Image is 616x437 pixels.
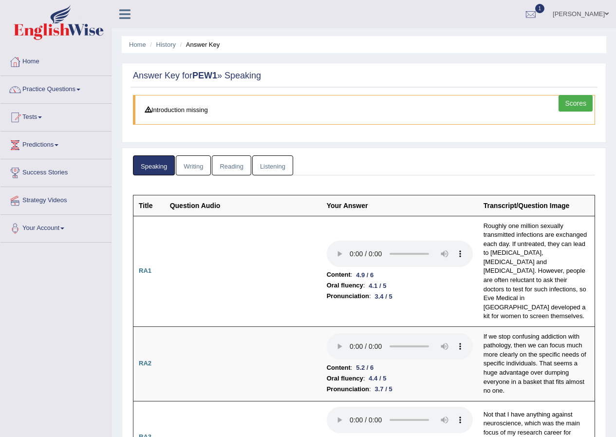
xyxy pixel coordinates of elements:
b: Pronunciation [327,384,369,395]
li: Answer Key [178,40,220,49]
a: Strategy Videos [0,187,112,211]
a: History [156,41,176,48]
a: Reading [212,155,251,175]
b: RA1 [139,267,151,274]
b: Pronunciation [327,291,369,302]
b: RA2 [139,360,151,367]
th: Question Audio [165,195,321,216]
a: Tests [0,104,112,128]
b: Oral fluency [327,280,363,291]
a: Listening [252,155,293,175]
div: 4.9 / 6 [352,270,377,280]
div: 4.4 / 5 [365,373,390,383]
a: Home [129,41,146,48]
b: Content [327,362,351,373]
a: Writing [176,155,211,175]
h2: Answer Key for » Speaking [133,71,595,81]
li: : [327,280,473,291]
div: 5.2 / 6 [352,362,377,373]
li: : [327,373,473,384]
td: If we stop confusing addiction with pathology, then we can focus much more clearly on the specifi... [478,326,595,401]
li: : [327,291,473,302]
a: Success Stories [0,159,112,184]
b: Content [327,269,351,280]
a: Predictions [0,132,112,156]
a: Practice Questions [0,76,112,100]
div: 4.1 / 5 [365,281,390,291]
li: : [327,384,473,395]
blockquote: Introduction missing [133,95,595,125]
div: 3.4 / 5 [371,291,396,302]
td: Roughly one million sexually transmitted infections are exchanged each day. If untreated, they ca... [478,216,595,326]
strong: PEW1 [192,71,217,80]
th: Your Answer [321,195,478,216]
li: : [327,269,473,280]
b: Oral fluency [327,373,363,384]
div: 3.7 / 5 [371,384,396,394]
th: Transcript/Question Image [478,195,595,216]
a: Your Account [0,215,112,239]
a: Home [0,48,112,73]
li: : [327,362,473,373]
a: Scores [559,95,593,112]
a: Speaking [133,155,175,175]
span: 1 [535,4,545,13]
th: Title [133,195,165,216]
